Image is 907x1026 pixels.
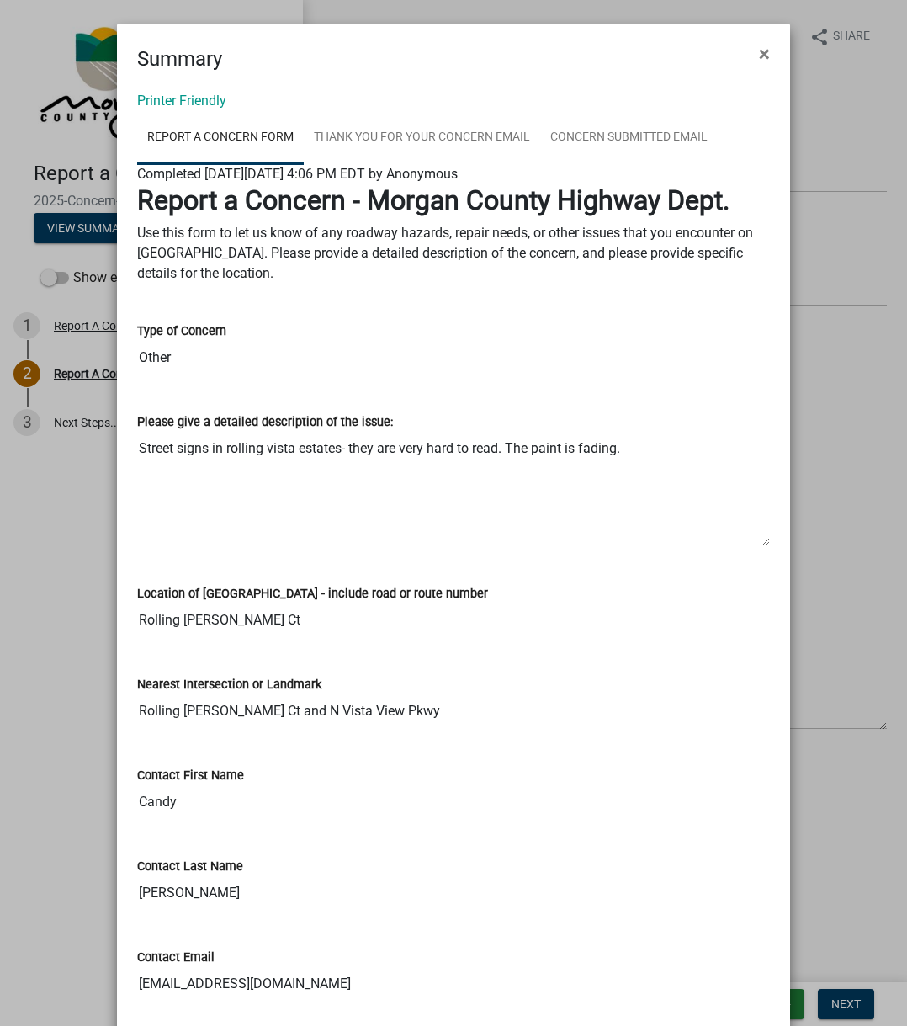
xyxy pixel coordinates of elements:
[745,30,783,77] button: Close
[137,952,215,964] label: Contact Email
[137,432,770,546] textarea: Street signs in rolling vista estates- they are very hard to read. The paint is fading.
[137,93,226,109] a: Printer Friendly
[759,42,770,66] span: ×
[540,111,718,165] a: Concern Submitted Email
[137,184,729,216] strong: Report a Concern - Morgan County Highway Dept.
[304,111,540,165] a: Thank You for Your Concern Email
[137,223,770,284] p: Use this form to let us know of any roadway hazards, repair needs, or other issues that you encou...
[137,679,321,691] label: Nearest Intersection or Landmark
[137,326,226,338] label: Type of Concern
[137,588,488,600] label: Location of [GEOGRAPHIC_DATA] - include road or route number
[137,770,244,782] label: Contact First Name
[137,861,243,873] label: Contact Last Name
[137,417,393,428] label: Please give a detailed description of the issue:
[137,44,222,74] h4: Summary
[137,166,458,182] span: Completed [DATE][DATE] 4:06 PM EDT by Anonymous
[137,111,304,165] a: Report A Concern Form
